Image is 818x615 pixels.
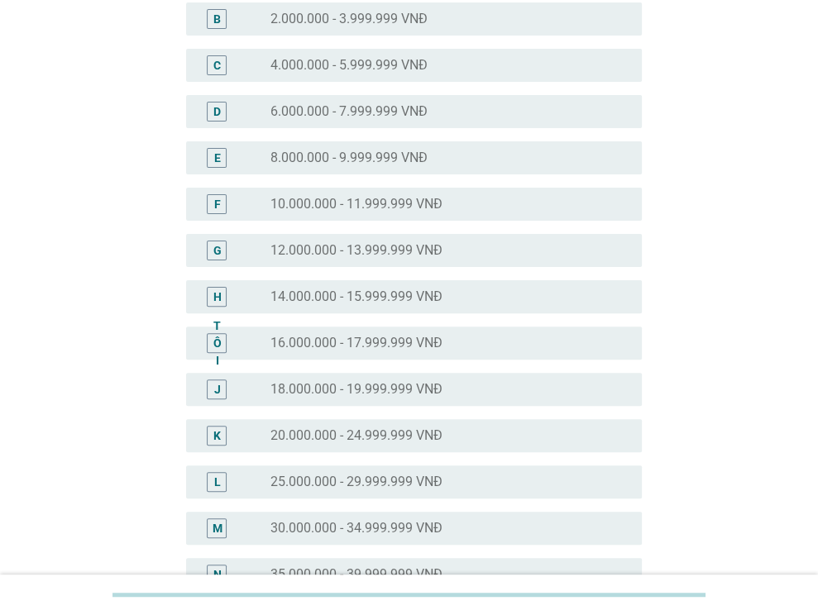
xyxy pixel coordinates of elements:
[270,196,442,212] font: 10.000.000 - 11.999.999 VNĐ
[213,567,221,580] font: N
[213,104,221,117] font: D
[270,381,442,397] font: 18.000.000 - 19.999.999 VNĐ
[213,289,221,303] font: H
[213,243,221,256] font: G
[270,288,442,304] font: 14.000.000 - 15.999.999 VNĐ
[270,427,442,443] font: 20.000.000 - 24.999.999 VNĐ
[213,58,221,71] font: C
[270,242,442,258] font: 12.000.000 - 13.999.999 VNĐ
[270,103,428,119] font: 6.000.000 - 7.999.999 VNĐ
[270,57,428,73] font: 4.000.000 - 5.999.999 VNĐ
[213,382,220,395] font: J
[270,150,428,165] font: 8.000.000 - 9.999.999 VNĐ
[270,520,442,536] font: 30.000.000 - 34.999.999 VNĐ
[212,521,222,534] font: M
[213,197,220,210] font: F
[213,428,221,441] font: K
[213,318,221,366] font: TÔI
[270,335,442,350] font: 16.000.000 - 17.999.999 VNĐ
[270,11,428,26] font: 2.000.000 - 3.999.999 VNĐ
[213,12,221,25] font: B
[213,474,220,488] font: L
[270,566,442,582] font: 35.000.000 - 39.999.999 VNĐ
[213,150,220,164] font: E
[270,474,442,489] font: 25.000.000 - 29.999.999 VNĐ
